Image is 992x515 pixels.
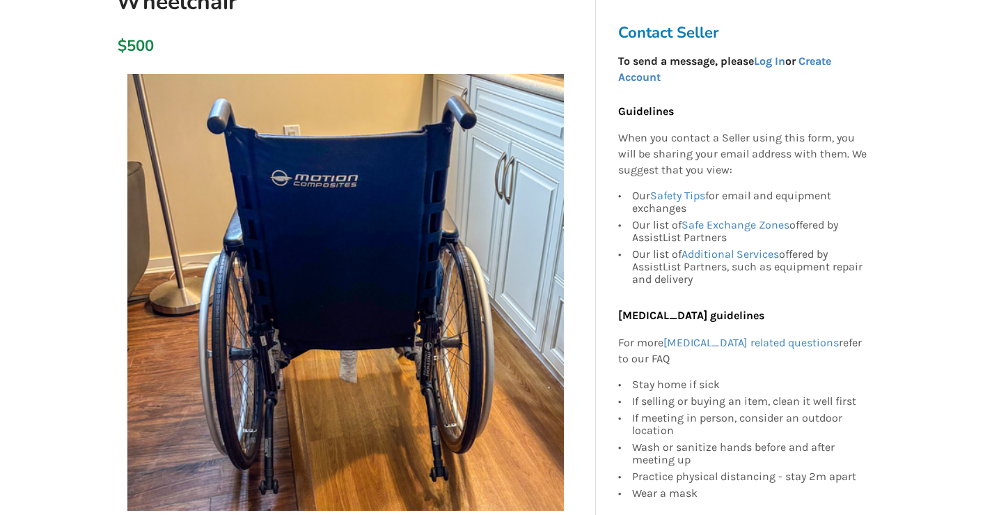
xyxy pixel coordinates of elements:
[632,439,867,468] div: Wash or sanitize hands before and after meeting up
[663,336,839,349] a: [MEDICAL_DATA] related questions
[650,189,705,202] a: Safety Tips
[632,217,867,246] div: Our list of offered by AssistList Partners
[632,410,867,439] div: If meeting in person, consider an outdoor location
[632,246,867,286] div: Our list of offered by AssistList Partners, such as equipment repair and delivery
[682,247,779,261] a: Additional Services
[632,468,867,485] div: Practice physical distancing - stay 2m apart
[618,309,764,322] b: [MEDICAL_DATA] guidelines
[618,335,867,367] p: For more refer to our FAQ
[632,190,867,217] div: Our for email and equipment exchanges
[632,485,867,500] div: Wear a mask
[618,54,831,84] strong: To send a message, please or
[632,393,867,410] div: If selling or buying an item, clean it well first
[618,23,874,43] h3: Contact Seller
[754,54,785,68] a: Log In
[682,218,789,231] a: Safe Exchange Zones
[618,131,867,179] p: When you contact a Seller using this form, you will be sharing your email address with them. We s...
[118,36,125,56] div: $500
[632,378,867,393] div: Stay home if sick
[618,105,674,118] b: Guidelines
